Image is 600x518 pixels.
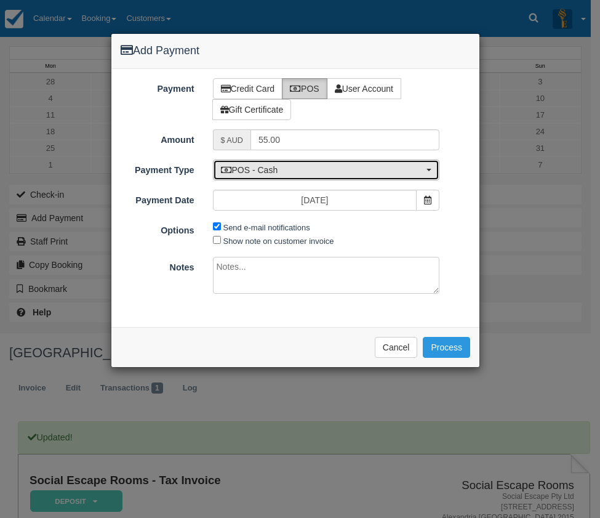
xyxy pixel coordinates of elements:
label: User Account [327,78,401,99]
label: Amount [111,129,204,147]
button: POS - Cash [213,160,440,180]
label: Payment [111,78,204,95]
button: Process [423,337,470,358]
label: Credit Card [213,78,283,99]
h4: Add Payment [121,43,470,59]
label: Send e-mail notifications [223,223,310,232]
label: Notes [111,257,204,274]
label: Options [111,220,204,237]
span: POS - Cash [221,164,424,176]
label: POS [282,78,327,99]
input: Valid amount required. [250,129,439,150]
small: $ AUD [221,136,243,145]
label: Payment Date [111,190,204,207]
button: Cancel [375,337,418,358]
label: Gift Certificate [212,99,292,120]
label: Payment Type [111,160,204,177]
label: Show note on customer invoice [223,237,334,246]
